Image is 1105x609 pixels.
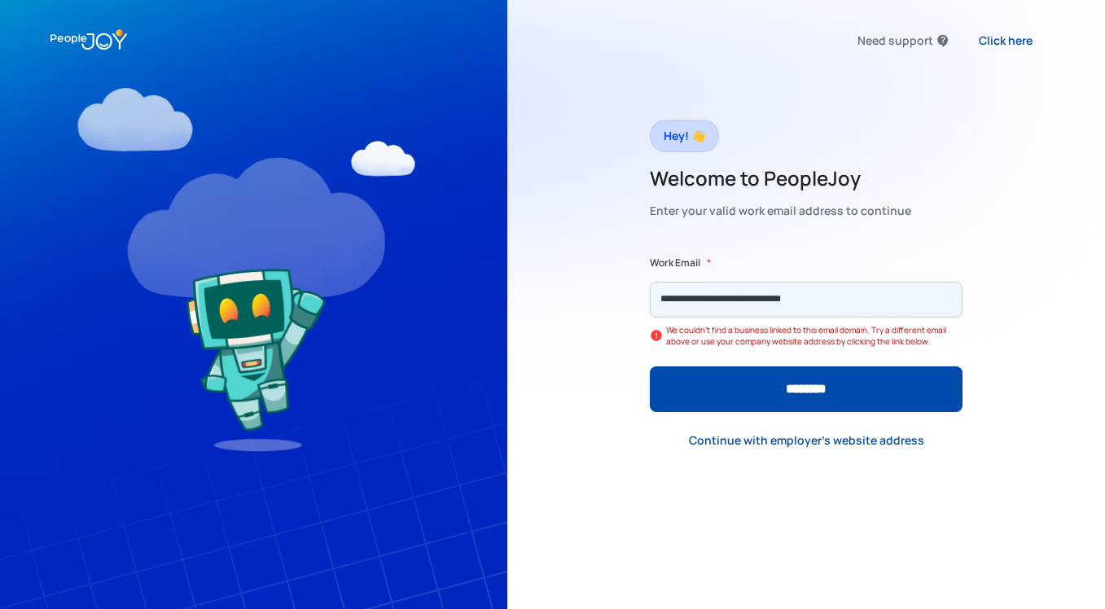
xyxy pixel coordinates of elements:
div: We couldn't find a business linked to this email domain. Try a different email above or use your ... [666,324,962,347]
div: Enter your valid work email address to continue [650,199,911,222]
div: Click here [979,33,1033,49]
label: Work Email [650,255,700,271]
a: Click here [966,24,1046,58]
a: Continue with employer's website address [676,424,937,458]
h2: Welcome to PeopleJoy [650,165,911,191]
div: Continue with employer's website address [689,432,924,449]
form: Form [650,255,962,412]
div: Hey! 👋 [664,125,705,147]
div: Need support [857,29,933,52]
